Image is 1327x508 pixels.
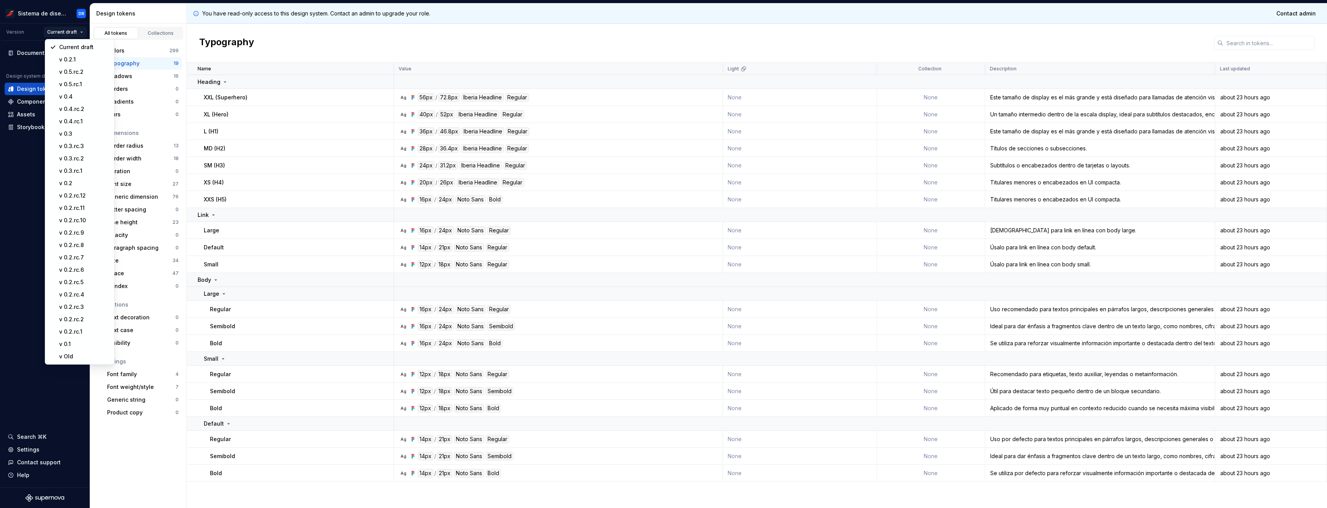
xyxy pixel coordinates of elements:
div: v 0.3.rc.1 [59,167,109,175]
div: v 0.5.rc.2 [59,68,109,76]
div: v 0.2.rc.9 [59,229,109,237]
div: v 0.1 [59,340,109,348]
div: v 0.2.rc.10 [59,216,109,224]
div: v 0.4.rc.1 [59,118,109,125]
div: v 0.2.1 [59,56,109,63]
div: v 0.2.rc.1 [59,328,109,336]
div: v 0.2 [59,179,109,187]
div: Current draft [59,43,109,51]
div: v 0.3 [59,130,109,138]
div: v 0.2.rc.4 [59,291,109,298]
div: v 0.4.rc.2 [59,105,109,113]
div: v 0.2.rc.2 [59,315,109,323]
div: v 0.3.rc.2 [59,155,109,162]
div: v 0.2.rc.6 [59,266,109,274]
div: v 0.2.rc.3 [59,303,109,311]
div: v 0.5.rc.1 [59,80,109,88]
div: v 0.4 [59,93,109,101]
div: v 0.2.rc.7 [59,254,109,261]
div: v 0.2.rc.5 [59,278,109,286]
div: v 0.2.rc.11 [59,204,109,212]
div: v 0.3.rc.3 [59,142,109,150]
div: v 0.2.rc.8 [59,241,109,249]
div: v Old [59,353,109,360]
div: v 0.2.rc.12 [59,192,109,199]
